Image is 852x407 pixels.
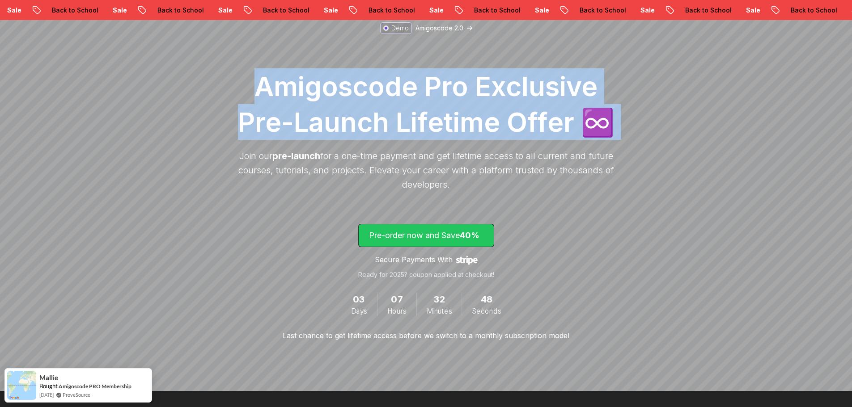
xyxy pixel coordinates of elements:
[626,6,655,15] p: Sale
[521,6,549,15] p: Sale
[39,382,58,390] span: Bought
[272,151,320,161] span: pre-launch
[776,6,837,15] p: Back to School
[358,270,494,279] p: Ready for 2025? coupon applied at checkout!
[378,20,475,36] a: DemoAmigoscode 2.0
[98,6,127,15] p: Sale
[354,6,415,15] p: Back to School
[204,6,233,15] p: Sale
[249,6,309,15] p: Back to School
[375,254,453,265] p: Secure Payments With
[415,6,444,15] p: Sale
[415,24,463,33] p: Amigoscode 2.0
[353,293,365,306] span: 3 Days
[732,6,760,15] p: Sale
[387,306,407,316] span: Hours
[234,68,619,140] h1: Amigoscode Pro Exclusive Pre-Launch Lifetime Offer ♾️
[143,6,204,15] p: Back to School
[283,330,569,341] p: Last chance to get lifetime access before we switch to a monthly subscription model
[309,6,338,15] p: Sale
[369,229,483,242] p: Pre-order now and Save
[391,24,409,33] p: Demo
[358,224,494,279] a: lifetime-access
[7,371,36,400] img: provesource social proof notification image
[671,6,732,15] p: Back to School
[565,6,626,15] p: Back to School
[351,306,367,316] span: Days
[434,293,445,306] span: 32 Minutes
[472,306,501,316] span: Seconds
[460,6,521,15] p: Back to School
[39,374,58,382] span: Mallie
[63,391,90,399] a: ProveSource
[39,391,54,399] span: [DATE]
[391,293,403,306] span: 7 Hours
[481,293,492,306] span: 48 Seconds
[234,149,619,192] p: Join our for a one-time payment and get lifetime access to all current and future courses, tutori...
[427,306,452,316] span: Minutes
[460,231,479,240] span: 40%
[38,6,98,15] p: Back to School
[59,383,131,390] a: Amigoscode PRO Membership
